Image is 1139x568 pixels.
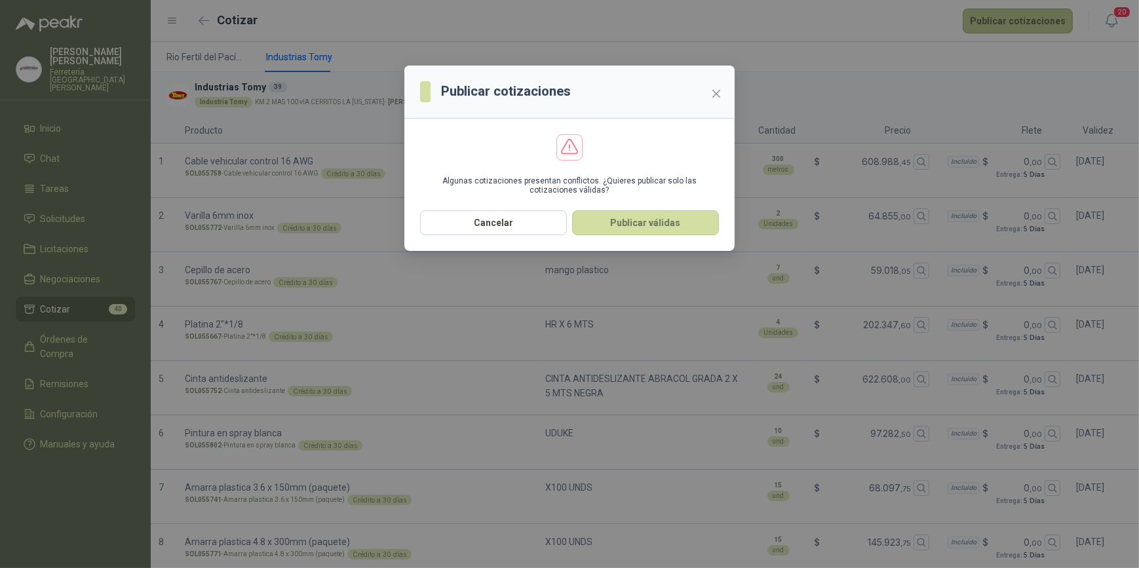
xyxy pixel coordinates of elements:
[706,83,727,104] button: Close
[420,210,567,235] button: Cancelar
[711,88,722,99] span: close
[420,176,719,195] p: Algunas cotizaciones presentan conflictos. ¿Quieres publicar solo las cotizaciones válidas?
[441,81,571,102] h3: Publicar cotizaciones
[572,210,719,235] button: Publicar válidas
